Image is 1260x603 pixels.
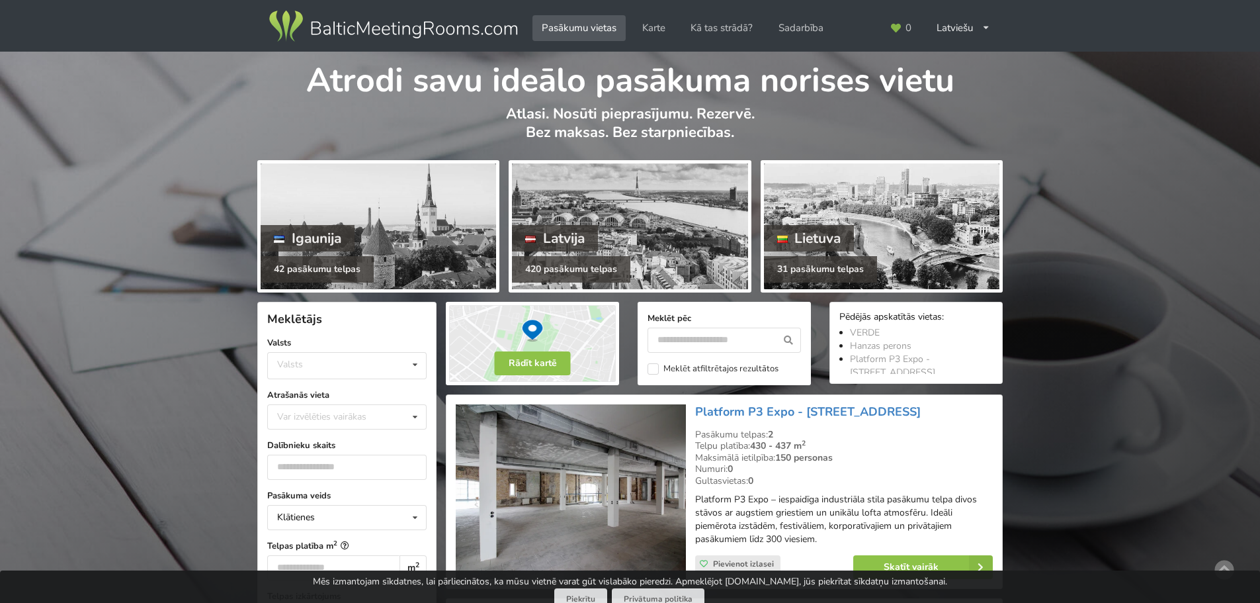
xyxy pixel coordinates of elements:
[399,555,427,580] div: m
[277,359,303,370] div: Valsts
[768,428,773,441] strong: 2
[750,440,806,452] strong: 430 - 437 m
[695,493,993,546] p: Platform P3 Expo – iespaidīga industriāla stila pasākumu telpa divos stāvos ar augstiem griestiem...
[277,513,315,522] div: Klātienes
[761,160,1003,293] a: Lietuva 31 pasākumu telpas
[456,404,685,580] img: Industriālā stila telpa | Rīga | Platform P3 Expo - Pūpolu iela 3
[509,160,751,293] a: Latvija 420 pasākumu telpas
[748,475,753,487] strong: 0
[261,256,374,283] div: 42 pasākumu telpas
[695,404,921,420] a: Platform P3 Expo - [STREET_ADDRESS]
[927,15,999,41] div: Latviešu
[267,8,520,45] img: Baltic Meeting Rooms
[267,439,427,452] label: Dalībnieku skaits
[695,475,993,487] div: Gultasvietas:
[850,340,911,352] a: Hanzas perons
[775,451,833,464] strong: 150 personas
[415,560,419,570] sup: 2
[446,302,619,385] img: Rādīt kartē
[728,463,733,475] strong: 0
[532,15,626,41] a: Pasākumu vietas
[769,15,833,41] a: Sadarbība
[713,559,774,569] span: Pievienot izlasei
[267,311,322,327] span: Meklētājs
[850,326,880,339] a: VERDE
[764,256,877,283] div: 31 pasākumu telpas
[695,452,993,464] div: Maksimālā ietilpība:
[853,555,993,579] a: Skatīt vairāk
[267,539,427,553] label: Telpas platība m
[257,160,499,293] a: Igaunija 42 pasākumu telpas
[333,539,337,547] sup: 2
[257,105,1003,156] p: Atlasi. Nosūti pieprasījumu. Rezervē. Bez maksas. Bez starpniecības.
[764,225,855,252] div: Lietuva
[267,489,427,502] label: Pasākuma veids
[512,256,630,283] div: 420 pasākumu telpas
[257,52,1003,102] h1: Atrodi savu ideālo pasākuma norises vietu
[695,429,993,441] div: Pasākumu telpas:
[695,463,993,475] div: Numuri:
[839,312,993,324] div: Pēdējās apskatītās vietas:
[648,312,801,325] label: Meklēt pēc
[802,438,806,448] sup: 2
[495,351,571,375] button: Rādīt kartē
[512,225,598,252] div: Latvija
[905,23,911,33] span: 0
[267,389,427,402] label: Atrašanās vieta
[681,15,762,41] a: Kā tas strādā?
[695,440,993,452] div: Telpu platība:
[261,225,355,252] div: Igaunija
[648,363,778,375] label: Meklēt atfiltrētajos rezultātos
[274,409,396,424] div: Var izvēlēties vairākas
[633,15,675,41] a: Karte
[267,336,427,349] label: Valsts
[850,353,935,379] a: Platform P3 Expo - [STREET_ADDRESS]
